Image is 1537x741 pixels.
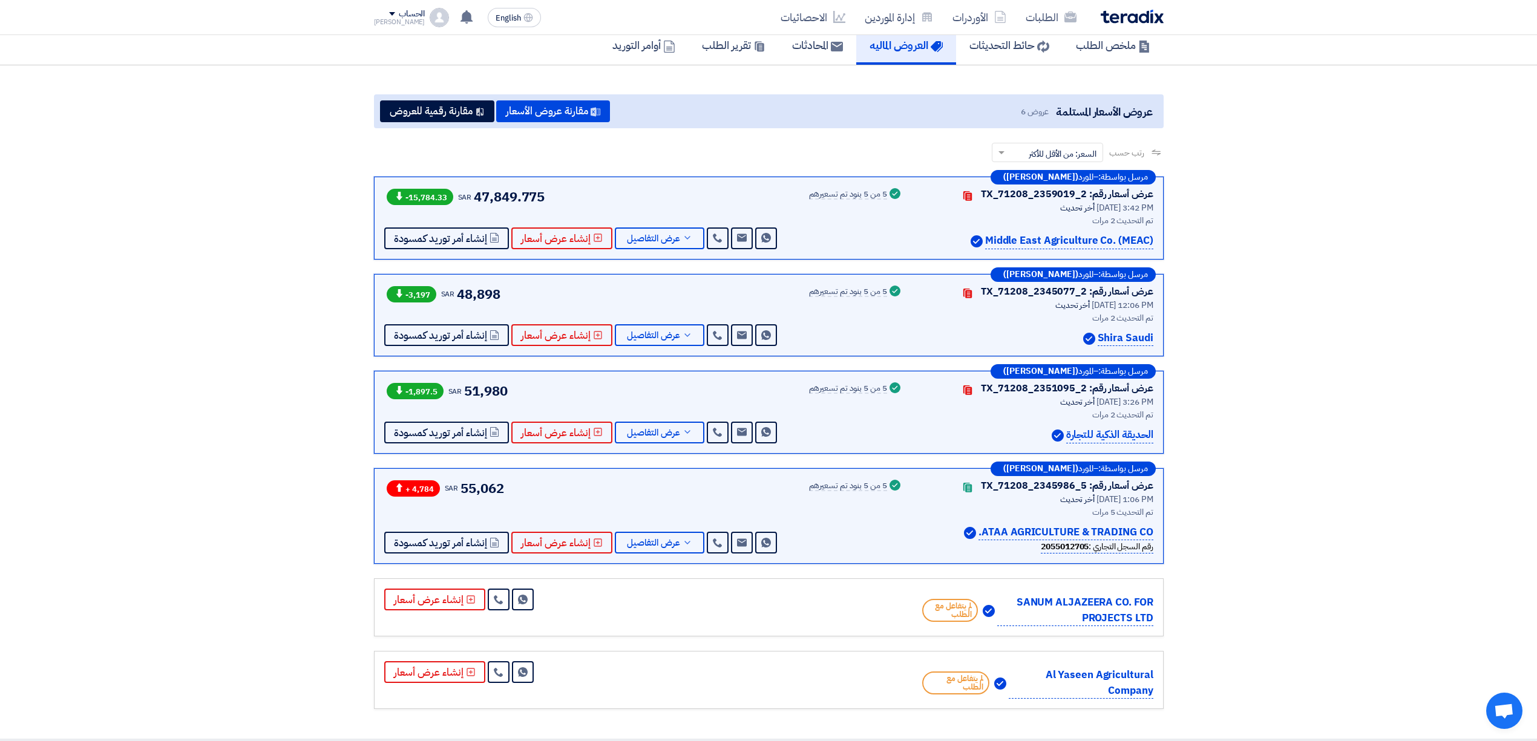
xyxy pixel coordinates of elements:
span: عرض التفاصيل [627,538,680,547]
button: عرض التفاصيل [615,422,704,443]
a: الأوردرات [943,3,1016,31]
a: أوامر التوريد [599,26,689,65]
span: English [496,14,521,22]
a: Open chat [1486,693,1522,729]
span: [DATE] 12:06 PM [1092,299,1153,312]
span: -15,784.33 [387,189,453,205]
a: ملخص الطلب [1063,26,1164,65]
p: الحديقة الذكية للتجارة [1066,427,1153,443]
span: مرسل بواسطة: [1098,173,1148,181]
span: SAR [458,192,472,203]
div: عرض أسعار رقم: TX_71208_2345986_5 [981,478,1153,493]
span: إنشاء أمر توريد كمسودة [394,331,487,340]
button: مقارنة عروض الأسعار [496,100,610,122]
div: 5 من 5 بنود تم تسعيرهم [809,287,887,297]
span: عرض التفاصيل [627,428,680,437]
span: إنشاء عرض أسعار [521,538,591,547]
button: إنشاء أمر توريد كمسودة [384,324,509,346]
span: [DATE] 3:42 PM [1096,201,1153,214]
div: – [991,364,1156,379]
h5: أوامر التوريد [612,38,675,52]
p: Middle East Agriculture Co. (MEAC) [985,233,1153,249]
div: الحساب [399,9,425,19]
span: المورد [1078,173,1093,181]
div: 5 من 5 بنود تم تسعيرهم [809,190,887,200]
a: تقرير الطلب [689,26,779,65]
button: إنشاء أمر توريد كمسودة [384,422,509,443]
span: إنشاء أمر توريد كمسودة [394,538,487,547]
b: 2055012705 [1041,540,1089,553]
a: الطلبات [1016,3,1086,31]
div: رقم السجل التجاري : [1041,540,1153,553]
a: الاحصائيات [771,3,855,31]
span: -1,897.5 [387,383,444,399]
button: إنشاء عرض أسعار [384,661,485,683]
span: إنشاء عرض أسعار [521,331,591,340]
span: مرسل بواسطة: [1098,367,1148,376]
div: [PERSON_NAME] [374,19,425,25]
a: المحادثات [779,26,856,65]
span: أخر تحديث [1055,299,1090,312]
span: [DATE] 3:26 PM [1096,396,1153,408]
span: لم يتفاعل مع الطلب [922,599,978,622]
div: عرض أسعار رقم: TX_71208_2351095_2 [981,381,1153,396]
span: المورد [1078,465,1093,473]
img: Verified Account [1083,333,1095,345]
div: – [991,462,1156,476]
img: Verified Account [971,235,983,247]
a: إدارة الموردين [855,3,943,31]
div: 5 من 5 بنود تم تسعيرهم [809,481,887,491]
img: Teradix logo [1101,10,1164,24]
button: عرض التفاصيل [615,227,704,249]
span: المورد [1078,367,1093,376]
p: Al Yaseen Agricultural Company [1009,667,1153,699]
button: English [488,8,541,27]
a: العروض الماليه [856,26,956,65]
span: SAR [441,289,455,299]
button: عرض التفاصيل [615,324,704,346]
div: عرض أسعار رقم: TX_71208_2345077_2 [981,284,1153,299]
button: إنشاء عرض أسعار [511,532,612,553]
b: ([PERSON_NAME]) [1003,270,1078,279]
b: ([PERSON_NAME]) [1003,367,1078,376]
span: أخر تحديث [1060,201,1095,214]
button: مقارنة رقمية للعروض [380,100,494,122]
span: 48,898 [457,284,500,304]
span: عروض 6 [1021,105,1049,118]
span: إنشاء عرض أسعار [521,234,591,243]
span: مرسل بواسطة: [1098,270,1148,279]
div: – [991,170,1156,184]
img: Verified Account [983,605,995,617]
span: أخر تحديث [1060,493,1095,506]
p: Shira Saudi [1098,330,1153,347]
span: إنشاء أمر توريد كمسودة [394,428,487,437]
span: عروض الأسعار المستلمة [1056,103,1152,120]
a: حائط التحديثات [956,26,1063,65]
span: 55,062 [460,478,503,498]
button: إنشاء عرض أسعار [511,422,612,443]
div: تم التحديث 2 مرات [917,214,1153,227]
p: SANUM ALJAZEERA CO. FOR PROJECTS LTD [997,595,1153,626]
b: ([PERSON_NAME]) [1003,173,1078,181]
h5: المحادثات [792,38,843,52]
span: عرض التفاصيل [627,331,680,340]
div: عرض أسعار رقم: TX_71208_2359019_2 [981,187,1153,201]
span: عرض التفاصيل [627,234,680,243]
img: Verified Account [964,527,976,539]
span: أخر تحديث [1060,396,1095,408]
span: رتب حسب [1109,146,1144,159]
button: إنشاء أمر توريد كمسودة [384,227,509,249]
span: إنشاء عرض أسعار [521,428,591,437]
div: تم التحديث 2 مرات [917,312,1153,324]
img: Verified Account [994,677,1006,690]
span: 51,980 [464,381,507,401]
b: ([PERSON_NAME]) [1003,465,1078,473]
button: إنشاء أمر توريد كمسودة [384,532,509,553]
button: عرض التفاصيل [615,532,704,553]
span: السعر: من الأقل للأكثر [1029,148,1096,160]
span: 47,849.775 [474,187,545,207]
span: مرسل بواسطة: [1098,465,1148,473]
span: المورد [1078,270,1093,279]
div: 5 من 5 بنود تم تسعيرهم [809,384,887,394]
button: إنشاء عرض أسعار [511,227,612,249]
